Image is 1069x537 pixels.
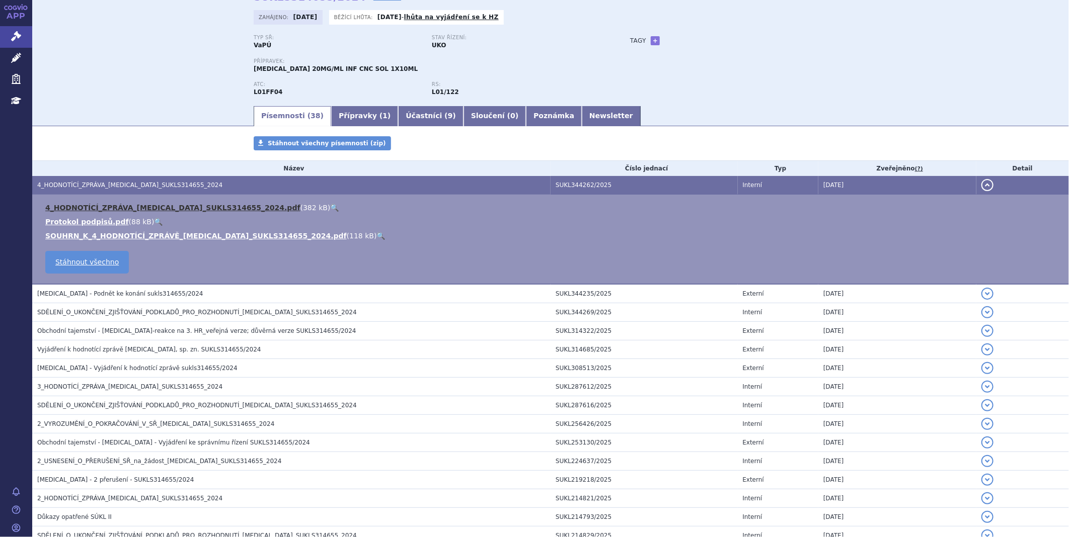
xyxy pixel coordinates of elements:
[743,365,764,372] span: Externí
[981,455,994,467] button: detail
[45,203,1059,213] li: ( )
[551,489,738,508] td: SUKL214821/2025
[254,35,422,41] p: Typ SŘ:
[45,231,1059,241] li: ( )
[551,303,738,322] td: SUKL344269/2025
[818,396,976,415] td: [DATE]
[915,165,923,172] abbr: (?)
[154,218,163,226] a: 🔍
[743,383,762,390] span: Interní
[268,140,386,147] span: Stáhnout všechny písemnosti (zip)
[432,88,459,96] strong: avelumab
[254,106,331,126] a: Písemnosti (38)
[818,161,976,176] th: Zveřejněno
[743,513,762,520] span: Interní
[551,471,738,489] td: SUKL219218/2025
[981,343,994,355] button: detail
[818,284,976,303] td: [DATE]
[738,161,818,176] th: Typ
[45,217,1059,227] li: ( )
[981,362,994,374] button: detail
[254,81,422,87] p: ATC:
[981,381,994,393] button: detail
[551,322,738,340] td: SUKL314322/2025
[377,232,386,240] a: 🔍
[254,136,391,150] a: Stáhnout všechny písemnosti (zip)
[37,458,281,465] span: 2_USNESENÍ_O_PŘERUŠENÍ_SŘ_na_žádost_BAVENCIO_SUKLS314655_2024
[334,13,375,21] span: Běžící lhůta:
[37,365,238,372] span: BAVENCIO - Vyjádření k hodnotící zprávě sukls314655/2024
[743,327,764,334] span: Externí
[743,439,764,446] span: Externí
[510,112,515,120] span: 0
[432,81,600,87] p: RS:
[818,452,976,471] td: [DATE]
[45,232,347,240] a: SOUHRN_K_4_HODNOTÍCÍ_ZPRÁVĚ_[MEDICAL_DATA]_SUKLS314655_2024.pdf
[551,359,738,378] td: SUKL308513/2025
[398,106,463,126] a: Účastníci (9)
[818,322,976,340] td: [DATE]
[32,161,551,176] th: Název
[818,303,976,322] td: [DATE]
[818,176,976,195] td: [DATE]
[377,13,499,21] p: -
[743,476,764,483] span: Externí
[259,13,290,21] span: Zahájeno:
[981,474,994,486] button: detail
[743,495,762,502] span: Interní
[743,458,762,465] span: Interní
[551,415,738,433] td: SUKL256426/2025
[37,182,222,189] span: 4_HODNOTÍCÍ_ZPRÁVA_BAVENCIO_SUKLS314655_2024
[432,42,446,49] strong: UKO
[432,35,600,41] p: Stav řízení:
[551,433,738,452] td: SUKL253130/2025
[818,415,976,433] td: [DATE]
[818,359,976,378] td: [DATE]
[551,508,738,526] td: SUKL214793/2025
[743,402,762,409] span: Interní
[981,325,994,337] button: detail
[981,306,994,318] button: detail
[37,402,357,409] span: SDĚLENÍ_O_UKONČENÍ_ZJIŠŤOVÁNÍ_PODKLADŮ_PRO_ROZHODNUTÍ_BAVENCIO_SUKLS314655_2024
[818,378,976,396] td: [DATE]
[981,511,994,523] button: detail
[448,112,453,120] span: 9
[254,88,282,96] strong: AVELUMAB
[818,433,976,452] td: [DATE]
[464,106,526,126] a: Sloučení (0)
[377,14,402,21] strong: [DATE]
[349,232,374,240] span: 118 kB
[404,14,499,21] a: lhůta na vyjádření se k HZ
[254,42,271,49] strong: VaPÚ
[331,106,398,126] a: Přípravky (1)
[526,106,582,126] a: Poznámka
[551,378,738,396] td: SUKL287612/2025
[551,452,738,471] td: SUKL224637/2025
[330,204,339,212] a: 🔍
[45,218,129,226] a: Protokol podpisů.pdf
[818,471,976,489] td: [DATE]
[743,290,764,297] span: Externí
[254,58,610,64] p: Přípravek:
[551,161,738,176] th: Číslo jednací
[37,346,261,353] span: Vyjádření k hodnotící zprávě BAVENCIO, sp. zn. SUKLS314655/2024
[743,182,762,189] span: Interní
[383,112,388,120] span: 1
[37,495,222,502] span: 2_HODNOTÍCÍ_ZPRÁVA_BAVENCIO_SUKLS314655_2024
[37,327,356,334] span: Obchodní tajemství - Bavencio-reakce na 3. HR_veřejná verze; důvěrná verze SUKLS314655/2024
[37,290,203,297] span: BAVENCIO - Podnět ke konání sukls314655/2024
[743,309,762,316] span: Interní
[551,284,738,303] td: SUKL344235/2025
[651,36,660,45] a: +
[37,309,357,316] span: SDĚLENÍ_O_UKONČENÍ_ZJIŠŤOVÁNÍ_PODKLADŮ_PRO_ROZHODNUTÍ_BAVENCIO_SUKLS314655_2024
[551,176,738,195] td: SUKL344262/2025
[254,65,418,72] span: [MEDICAL_DATA] 20MG/ML INF CNC SOL 1X10ML
[551,340,738,359] td: SUKL314685/2025
[981,288,994,300] button: detail
[981,179,994,191] button: detail
[981,492,994,504] button: detail
[45,251,129,274] a: Stáhnout všechno
[818,340,976,359] td: [DATE]
[818,508,976,526] td: [DATE]
[630,35,646,47] h3: Tagy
